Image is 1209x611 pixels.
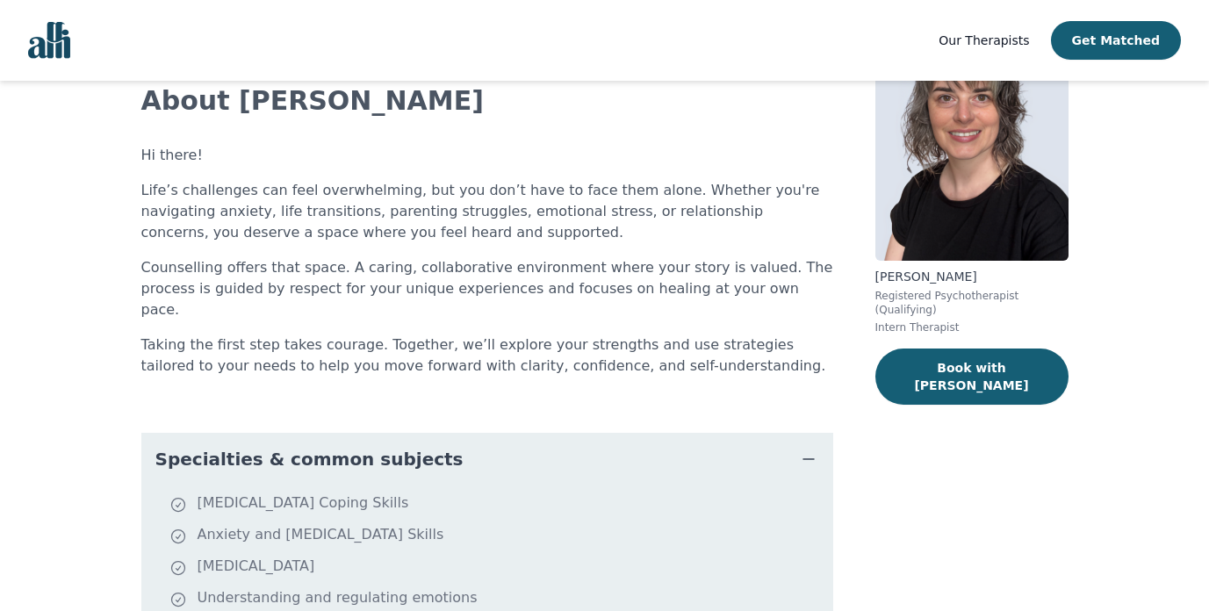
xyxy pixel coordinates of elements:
img: Melanie_Crocker [875,8,1069,261]
a: Our Therapists [939,30,1029,51]
p: Registered Psychotherapist (Qualifying) [875,289,1069,317]
p: Taking the first step takes courage. Together, we’ll explore your strengths and use strategies ta... [141,334,833,377]
li: [MEDICAL_DATA] Coping Skills [169,492,826,517]
button: Book with [PERSON_NAME] [875,349,1069,405]
p: Counselling offers that space. A caring, collaborative environment where your story is valued. Th... [141,257,833,320]
button: Specialties & common subjects [141,433,833,485]
li: Anxiety and [MEDICAL_DATA] Skills [169,524,826,549]
button: Get Matched [1051,21,1181,60]
p: Hi there! [141,145,833,166]
h2: About [PERSON_NAME] [141,85,833,117]
span: Specialties & common subjects [155,447,464,471]
img: alli logo [28,22,70,59]
p: Life’s challenges can feel overwhelming, but you don’t have to face them alone. Whether you're na... [141,180,833,243]
p: Intern Therapist [875,320,1069,334]
span: Our Therapists [939,33,1029,47]
li: [MEDICAL_DATA] [169,556,826,580]
p: [PERSON_NAME] [875,268,1069,285]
